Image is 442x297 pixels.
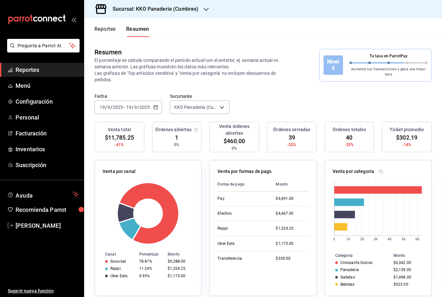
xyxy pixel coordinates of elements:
div: $1,324.25 [276,226,308,231]
text: 3K [374,237,378,241]
label: Fecha [94,94,162,98]
text: 6K [415,237,420,241]
div: Pay [217,196,265,201]
span: $460.00 [224,137,245,145]
span: - [124,105,125,110]
input: -- [134,105,137,110]
div: Sucursal [110,259,126,264]
div: 11.24% [139,266,163,271]
span: -32% [287,142,296,148]
th: Monto [391,252,431,259]
input: -- [126,105,132,110]
p: Aumenta tus transacciones y gana una mejor tasa [349,67,427,77]
div: Resumen [94,47,122,57]
span: / [137,105,139,110]
span: Configuración [16,97,79,106]
p: Venta por formas de pago [217,168,271,175]
span: [PERSON_NAME] [16,221,79,230]
p: Tu tasa en ParrotPay [349,53,427,59]
span: -41% [115,142,124,148]
span: Personal [16,113,79,122]
text: 0 [333,237,335,241]
div: $1,324.25 [168,266,191,271]
div: $1,498.00 [393,275,421,280]
p: El porcentaje se calcula comparando el período actual con el anterior, ej. semana actual vs. sema... [94,57,291,83]
text: 4K [388,237,392,241]
span: 0% [174,142,179,148]
div: navigation tabs [94,26,149,37]
button: Resumen [126,26,149,37]
span: 39 [289,133,295,142]
span: Pregunta a Parrot AI [17,42,70,49]
text: 2K [360,237,364,241]
div: Panaderia [340,268,359,272]
span: Sugerir nueva función [8,288,79,294]
div: Uber Eats [217,241,265,246]
button: open_drawer_menu [71,17,76,22]
th: Porcentaje [137,251,165,258]
div: 9.95% [139,274,163,278]
div: $1,173.00 [276,241,308,246]
input: ---- [112,105,123,110]
h3: Venta total [108,126,131,133]
div: 78.81% [139,259,163,264]
input: -- [107,105,110,110]
p: Venta por canal [103,168,136,175]
h3: Órdenes cerradas [273,126,310,133]
span: / [105,105,107,110]
div: $4,491.00 [276,196,308,201]
text: 1K [346,237,350,241]
th: Canal [95,251,137,258]
span: / [110,105,112,110]
div: Rappi [110,266,121,271]
th: Forma de pago [217,177,271,191]
span: $302.19 [396,133,417,142]
th: Categoría [325,252,391,259]
span: Facturación [16,129,79,138]
span: $11,785.25 [105,133,134,142]
span: / [132,105,134,110]
th: Monto [271,177,308,191]
span: Suscripción [16,161,79,169]
th: Monto [165,251,201,258]
a: Pregunta a Parrot AI [5,47,80,54]
div: Galletas [340,275,355,280]
div: $330.00 [276,256,308,261]
div: Rappi [217,226,265,231]
span: Menú [16,81,79,90]
span: Inventarios [16,145,79,154]
div: $1,173.00 [168,274,191,278]
div: $925.00 [393,282,421,287]
span: 40 [346,133,352,142]
span: 0% [232,145,237,151]
div: $6,342.00 [393,260,421,265]
h3: Venta órdenes abiertas [212,123,256,137]
h3: Órdenes abiertas [155,126,192,133]
span: Reportes [16,65,79,74]
button: Pregunta a Parrot AI [7,39,80,52]
input: -- [99,105,105,110]
span: -14% [402,142,411,148]
div: $2,139.00 [393,268,421,272]
input: ---- [139,105,150,110]
h3: Sucursal: KKO Panaderia (Cumbres) [107,5,198,13]
div: Nivel 3 [324,55,343,75]
div: Efectivo [217,211,265,216]
label: Sucursales [170,94,229,98]
text: 5K [402,237,406,241]
span: KKO Panaderia (Cumbres) [174,104,217,110]
button: Reportes [94,26,116,37]
span: Ayuda [16,190,70,198]
div: $9,288.00 [168,259,191,264]
div: Uber Eats [110,274,127,278]
h3: Ticket promedio [390,126,424,133]
div: Bebidas [340,282,355,287]
h3: Órdenes totales [333,126,366,133]
span: Recomienda Parrot [16,205,79,214]
div: Croissants Dulces [340,260,372,265]
div: $4,467.00 [276,211,308,216]
span: 1 [175,133,178,142]
p: Venta por categoría [333,168,374,175]
div: Transferencia [217,256,265,261]
span: -32% [345,142,354,148]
